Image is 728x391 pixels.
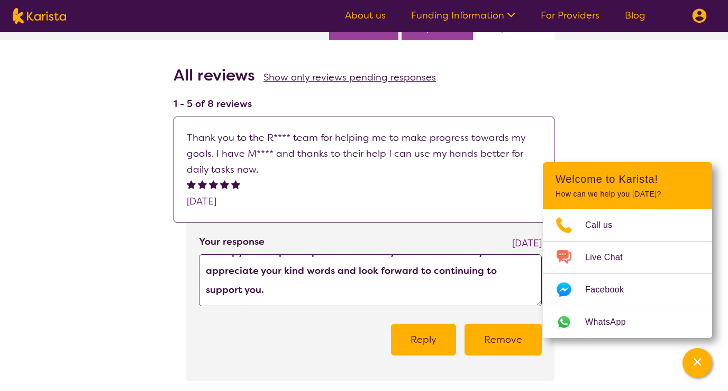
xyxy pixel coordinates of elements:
a: About us [345,9,386,22]
button: Channel Menu [683,348,712,378]
a: Funding Information [411,9,515,22]
div: [DATE] [512,235,542,251]
ul: Choose channel [543,209,712,338]
a: Show only reviews pending responses [263,71,436,84]
img: fullstar [209,180,218,189]
span: WhatsApp [585,314,639,330]
h2: Welcome to Karista! [556,173,699,185]
a: For Providers [541,9,599,22]
div: Channel Menu [543,162,712,338]
img: fullstar [231,180,240,189]
textarea: Thank you for sharing your experience with us. We’re so glad to hear that you’ve been making prog... [199,254,542,306]
span: Facebook [585,282,636,298]
h4: Your response [199,235,265,248]
img: fullstar [220,180,229,189]
div: [DATE] [187,193,242,209]
img: fullstar [198,180,207,189]
a: Web link opens in a new tab. [543,306,712,338]
img: fullstar [187,180,196,189]
p: How can we help you [DATE]? [556,190,699,199]
a: Blog [625,9,645,22]
h2: All reviews [174,66,255,85]
button: Remove [465,324,542,356]
img: Karista logo [13,8,66,24]
p: Thank you to the R**** team for helping me to make progress towards my goals. I have M**** and th... [187,130,541,177]
span: Live Chat [585,250,635,265]
img: menu [692,8,707,23]
button: Reply [391,324,456,356]
span: Call us [585,217,625,233]
h4: 1 - 5 of 8 reviews [174,97,554,110]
